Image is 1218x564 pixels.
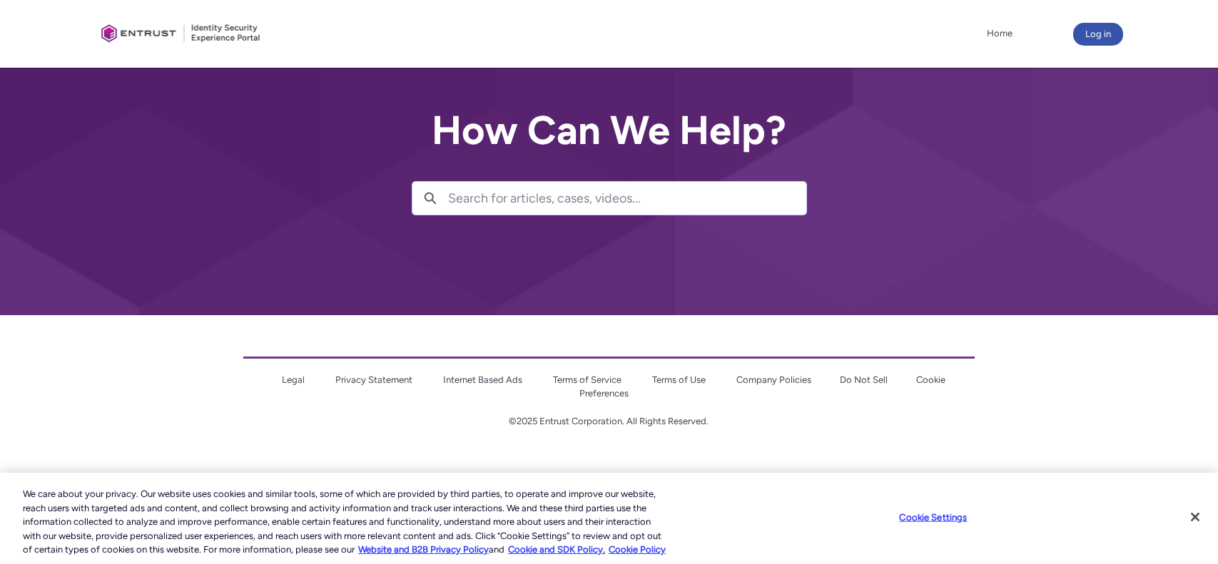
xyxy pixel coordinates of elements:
button: Log in [1073,23,1123,46]
a: More information about our cookie policy., opens in a new tab [358,544,489,555]
button: Close [1179,501,1211,533]
h2: How Can We Help? [412,108,807,153]
a: Terms of Service [553,374,621,385]
a: Company Policies [736,374,811,385]
a: Cookie and SDK Policy. [508,544,605,555]
input: Search for articles, cases, videos... [448,182,806,215]
a: Privacy Statement [335,374,412,385]
a: Home [983,23,1016,44]
button: Cookie Settings [888,503,978,532]
a: Legal [282,374,305,385]
p: ©2025 Entrust Corporation. All Rights Reserved. [243,414,974,429]
button: Search [412,182,448,215]
a: Internet Based Ads [443,374,522,385]
div: We care about your privacy. Our website uses cookies and similar tools, some of which are provide... [23,487,670,557]
a: Cookie Policy [609,544,666,555]
a: Do Not Sell [840,374,888,385]
a: Terms of Use [652,374,706,385]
